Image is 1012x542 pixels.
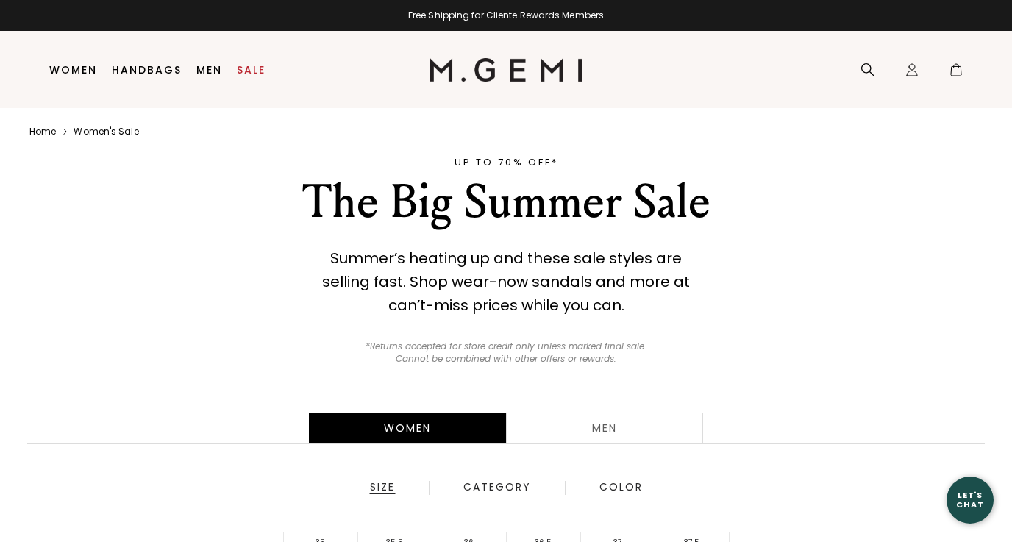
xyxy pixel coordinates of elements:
div: Size [369,481,396,494]
a: Handbags [112,64,182,76]
p: *Returns accepted for store credit only unless marked final sale. Cannot be combined with other o... [357,340,655,366]
a: Women's sale [74,126,138,138]
a: Women [49,64,97,76]
a: Home [29,126,56,138]
a: Men [506,413,703,443]
div: Let's Chat [947,491,994,509]
a: Sale [237,64,266,76]
a: Men [196,64,222,76]
div: Color [599,481,644,494]
div: Women [309,413,506,443]
img: M.Gemi [430,58,583,82]
div: Category [463,481,532,494]
div: The Big Summer Sale [233,176,779,229]
div: UP TO 70% OFF* [233,155,779,170]
div: Summer’s heating up and these sale styles are selling fast. Shop wear-now sandals and more at can... [307,246,705,317]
